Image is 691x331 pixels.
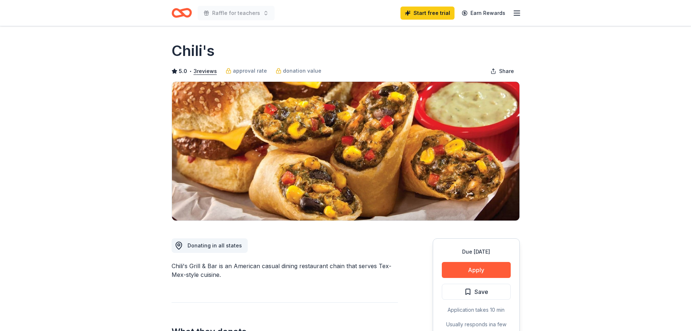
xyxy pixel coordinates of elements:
[212,9,260,17] span: Raffle for teachers
[172,82,519,221] img: Image for Chili's
[172,262,398,279] div: Chili's Grill & Bar is an American casual dining restaurant chain that serves Tex-Mex-style cuisine.
[198,6,275,20] button: Raffle for teachers
[485,64,520,78] button: Share
[474,287,488,296] span: Save
[172,4,192,21] a: Home
[442,284,511,300] button: Save
[283,66,321,75] span: donation value
[179,67,187,76] span: 5.0
[400,7,455,20] a: Start free trial
[442,247,511,256] div: Due [DATE]
[233,66,267,75] span: approval rate
[188,242,242,249] span: Donating in all states
[442,262,511,278] button: Apply
[189,68,192,74] span: •
[499,67,514,76] span: Share
[457,7,510,20] a: Earn Rewards
[276,66,321,75] a: donation value
[442,306,511,314] div: Application takes 10 min
[226,66,267,75] a: approval rate
[194,67,217,76] button: 3reviews
[172,41,215,61] h1: Chili's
